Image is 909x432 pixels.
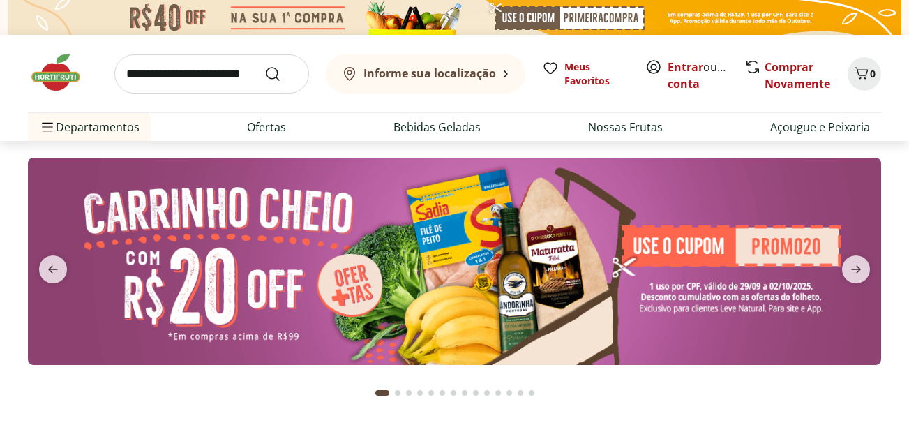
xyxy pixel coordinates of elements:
button: Go to page 3 from fs-carousel [403,376,414,410]
input: search [114,54,309,94]
span: ou [668,59,730,92]
img: Hortifruti [28,52,98,94]
a: Meus Favoritos [542,60,629,88]
button: Go to page 9 from fs-carousel [470,376,481,410]
span: Meus Favoritos [564,60,629,88]
button: Go to page 8 from fs-carousel [459,376,470,410]
button: previous [28,255,78,283]
button: Go to page 12 from fs-carousel [504,376,515,410]
a: Nossas Frutas [588,119,663,135]
a: Entrar [668,59,703,75]
a: Ofertas [247,119,286,135]
button: Go to page 4 from fs-carousel [414,376,426,410]
button: Menu [39,110,56,144]
img: cupom [28,158,881,364]
button: Go to page 2 from fs-carousel [392,376,403,410]
a: Criar conta [668,59,744,91]
button: Go to page 5 from fs-carousel [426,376,437,410]
button: Carrinho [848,57,881,91]
button: Go to page 10 from fs-carousel [481,376,493,410]
button: Go to page 7 from fs-carousel [448,376,459,410]
b: Informe sua localização [363,66,496,81]
button: next [831,255,881,283]
span: Departamentos [39,110,140,144]
span: 0 [870,67,876,80]
button: Go to page 13 from fs-carousel [515,376,526,410]
button: Current page from fs-carousel [373,376,392,410]
a: Comprar Novamente [765,59,830,91]
button: Submit Search [264,66,298,82]
button: Go to page 6 from fs-carousel [437,376,448,410]
button: Go to page 11 from fs-carousel [493,376,504,410]
button: Informe sua localização [326,54,525,94]
button: Go to page 14 from fs-carousel [526,376,537,410]
a: Açougue e Peixaria [770,119,870,135]
a: Bebidas Geladas [393,119,481,135]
